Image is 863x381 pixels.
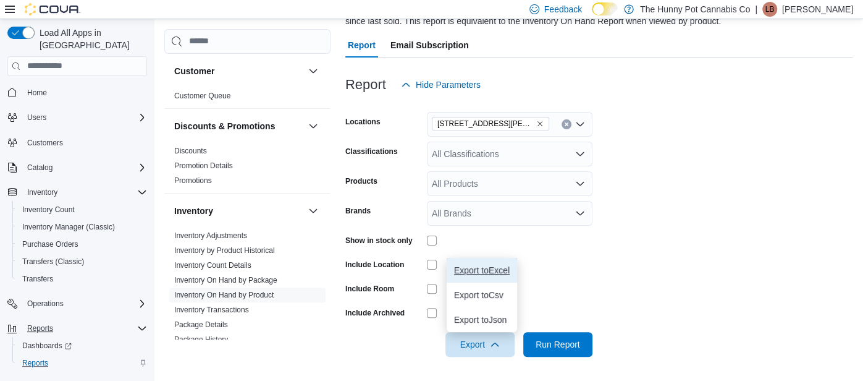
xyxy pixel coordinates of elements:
[27,113,46,122] span: Users
[22,239,78,249] span: Purchase Orders
[345,77,386,92] h3: Report
[22,185,62,200] button: Inventory
[174,319,228,329] span: Package Details
[174,146,207,155] a: Discounts
[174,289,274,299] span: Inventory On Hand by Product
[22,85,147,100] span: Home
[454,265,510,275] span: Export to Excel
[174,161,233,169] a: Promotion Details
[345,117,381,127] label: Locations
[17,237,83,252] a: Purchase Orders
[523,332,592,357] button: Run Report
[17,202,147,217] span: Inventory Count
[17,338,147,353] span: Dashboards
[27,163,53,173] span: Catalog
[174,145,207,155] span: Discounts
[174,246,275,254] a: Inventory by Product Historical
[306,203,321,218] button: Inventory
[22,222,115,232] span: Inventory Manager (Classic)
[575,179,585,189] button: Open list of options
[447,283,517,307] button: Export toCsv
[306,63,321,78] button: Customer
[22,205,75,215] span: Inventory Count
[2,83,152,101] button: Home
[27,187,57,197] span: Inventory
[22,257,84,267] span: Transfers (Classic)
[762,2,777,17] div: Lareina Betancourt
[17,356,147,370] span: Reports
[22,135,68,150] a: Customers
[12,236,152,253] button: Purchase Orders
[174,304,249,314] span: Inventory Transactions
[164,143,330,192] div: Discounts & Promotions
[2,134,152,152] button: Customers
[2,184,152,201] button: Inventory
[445,332,515,357] button: Export
[640,2,750,17] p: The Hunny Pot Cannabis Co
[22,85,52,100] a: Home
[17,356,53,370] a: Reports
[765,2,775,17] span: LB
[22,274,53,284] span: Transfers
[454,290,510,300] span: Export to Csv
[164,88,330,108] div: Customer
[755,2,757,17] p: |
[345,308,405,318] label: Include Archived
[22,321,58,336] button: Reports
[306,118,321,133] button: Discounts & Promotions
[174,90,230,100] span: Customer Queue
[12,201,152,218] button: Inventory Count
[17,254,89,269] a: Transfers (Classic)
[390,33,469,58] span: Email Subscription
[12,253,152,270] button: Transfers (Classic)
[544,3,582,15] span: Feedback
[432,117,549,131] span: 1288 Ritson Rd N
[22,341,72,351] span: Dashboards
[35,27,147,51] span: Load All Apps in [GEOGRAPHIC_DATA]
[2,109,152,126] button: Users
[174,176,212,184] a: Promotions
[174,175,212,185] span: Promotions
[22,160,147,175] span: Catalog
[27,323,53,333] span: Reports
[575,119,585,129] button: Open list of options
[174,91,230,100] a: Customer Queue
[12,218,152,236] button: Inventory Manager (Classic)
[174,320,228,328] a: Package Details
[27,88,47,98] span: Home
[12,270,152,288] button: Transfers
[27,299,64,309] span: Operations
[174,160,233,170] span: Promotion Details
[345,147,398,156] label: Classifications
[22,296,69,311] button: Operations
[17,272,58,286] a: Transfers
[174,64,303,77] button: Customer
[174,290,274,299] a: Inventory On Hand by Product
[447,307,517,332] button: Export toJson
[17,220,147,234] span: Inventory Manager (Classic)
[17,220,120,234] a: Inventory Manager (Classic)
[174,119,275,132] h3: Discounts & Promotions
[174,275,277,285] span: Inventory On Hand by Package
[345,260,404,270] label: Include Location
[174,64,214,77] h3: Customer
[174,335,228,343] a: Package History
[2,320,152,337] button: Reports
[22,358,48,368] span: Reports
[12,337,152,354] a: Dashboards
[22,135,147,150] span: Customers
[782,2,853,17] p: [PERSON_NAME]
[345,176,377,186] label: Products
[536,120,544,127] button: Remove 1288 Ritson Rd N from selection in this group
[22,110,51,125] button: Users
[22,321,147,336] span: Reports
[174,119,303,132] button: Discounts & Promotions
[453,332,507,357] span: Export
[22,160,57,175] button: Catalog
[447,258,517,283] button: Export toExcel
[174,275,277,284] a: Inventory On Hand by Package
[345,206,371,216] label: Brands
[17,272,147,286] span: Transfers
[345,236,413,246] label: Show in stock only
